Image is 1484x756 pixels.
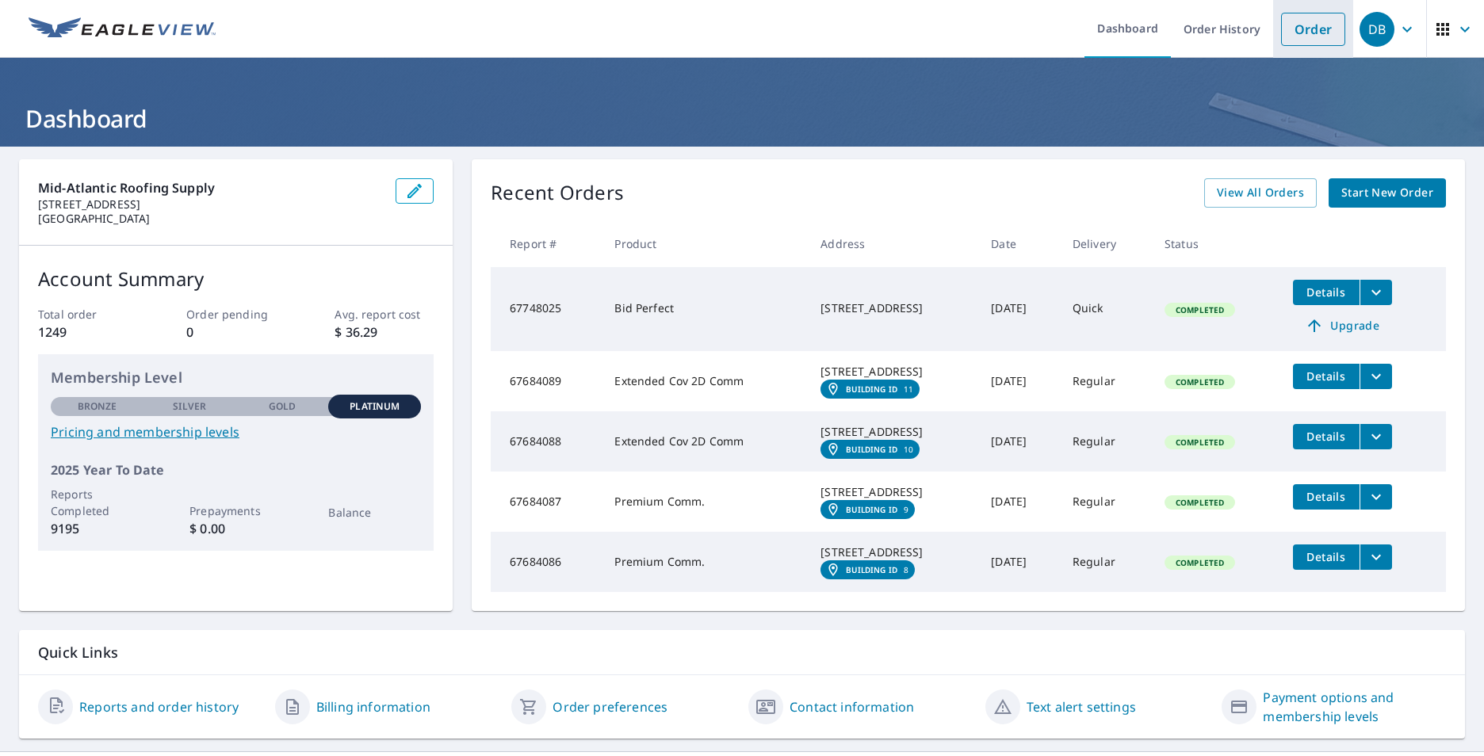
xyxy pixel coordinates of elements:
[173,399,206,414] p: Silver
[491,532,602,592] td: 67684086
[978,351,1059,411] td: [DATE]
[978,220,1059,267] th: Date
[79,697,239,716] a: Reports and order history
[78,399,117,414] p: Bronze
[29,17,216,41] img: EV Logo
[602,532,808,592] td: Premium Comm.
[820,364,966,380] div: [STREET_ADDRESS]
[51,486,143,519] p: Reports Completed
[602,351,808,411] td: Extended Cov 2D Comm
[602,411,808,472] td: Extended Cov 2D Comm
[846,565,897,575] em: Building ID
[335,306,434,323] p: Avg. report cost
[189,502,282,519] p: Prepayments
[51,367,421,388] p: Membership Level
[602,267,808,351] td: Bid Perfect
[51,519,143,538] p: 9195
[491,220,602,267] th: Report #
[820,560,915,579] a: Building ID8
[1204,178,1317,208] a: View All Orders
[1341,183,1433,203] span: Start New Order
[269,399,296,414] p: Gold
[38,178,383,197] p: Mid-Atlantic Roofing Supply
[820,440,920,459] a: Building ID10
[1060,267,1152,351] td: Quick
[1293,424,1360,449] button: detailsBtn-67684088
[1060,472,1152,532] td: Regular
[978,267,1059,351] td: [DATE]
[38,306,137,323] p: Total order
[335,323,434,342] p: $ 36.29
[1293,484,1360,510] button: detailsBtn-67684087
[1060,411,1152,472] td: Regular
[1360,544,1392,570] button: filesDropdownBtn-67684086
[19,102,1465,135] h1: Dashboard
[1293,544,1360,570] button: detailsBtn-67684086
[1060,532,1152,592] td: Regular
[820,300,966,316] div: [STREET_ADDRESS]
[553,697,667,716] a: Order preferences
[820,424,966,440] div: [STREET_ADDRESS]
[1293,313,1392,338] a: Upgrade
[1329,178,1446,208] a: Start New Order
[1360,424,1392,449] button: filesDropdownBtn-67684088
[186,323,285,342] p: 0
[1166,304,1233,315] span: Completed
[820,500,915,519] a: Building ID9
[186,306,285,323] p: Order pending
[38,323,137,342] p: 1249
[978,411,1059,472] td: [DATE]
[1281,13,1345,46] a: Order
[1302,429,1350,444] span: Details
[1360,280,1392,305] button: filesDropdownBtn-67748025
[1217,183,1304,203] span: View All Orders
[38,212,383,226] p: [GEOGRAPHIC_DATA]
[491,472,602,532] td: 67684087
[38,197,383,212] p: [STREET_ADDRESS]
[1166,497,1233,508] span: Completed
[820,544,966,560] div: [STREET_ADDRESS]
[1166,437,1233,448] span: Completed
[846,505,897,514] em: Building ID
[1302,316,1383,335] span: Upgrade
[1302,368,1350,384] span: Details
[1360,12,1394,47] div: DB
[978,472,1059,532] td: [DATE]
[808,220,978,267] th: Address
[1166,557,1233,568] span: Completed
[1152,220,1280,267] th: Status
[491,267,602,351] td: 67748025
[189,519,282,538] p: $ 0.00
[1027,697,1136,716] a: Text alert settings
[1302,489,1350,504] span: Details
[491,411,602,472] td: 67684088
[602,220,808,267] th: Product
[820,380,920,399] a: Building ID11
[978,532,1059,592] td: [DATE]
[1263,688,1446,726] a: Payment options and membership levels
[846,445,897,454] em: Building ID
[1302,284,1350,300] span: Details
[1293,364,1360,389] button: detailsBtn-67684089
[1060,220,1152,267] th: Delivery
[491,351,602,411] td: 67684089
[491,178,624,208] p: Recent Orders
[1360,484,1392,510] button: filesDropdownBtn-67684087
[602,472,808,532] td: Premium Comm.
[51,460,421,479] p: 2025 Year To Date
[1166,376,1233,388] span: Completed
[328,504,421,521] p: Balance
[350,399,400,414] p: Platinum
[316,697,430,716] a: Billing information
[1293,280,1360,305] button: detailsBtn-67748025
[846,384,897,394] em: Building ID
[790,697,914,716] a: Contact information
[51,422,421,441] a: Pricing and membership levels
[1302,549,1350,564] span: Details
[1360,364,1392,389] button: filesDropdownBtn-67684089
[38,265,434,293] p: Account Summary
[820,484,966,500] div: [STREET_ADDRESS]
[38,643,1446,662] p: Quick Links
[1060,351,1152,411] td: Regular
